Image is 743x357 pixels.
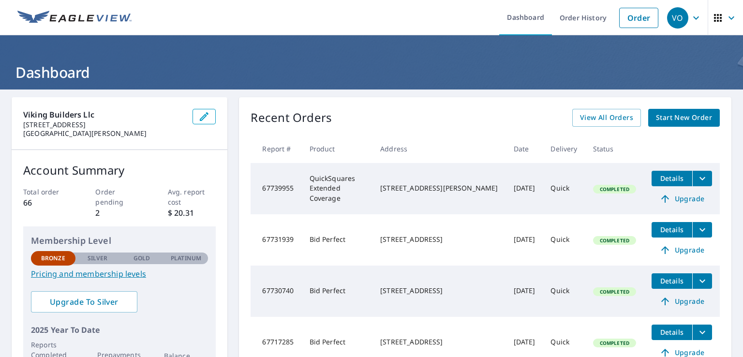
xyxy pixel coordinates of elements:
th: Report # [251,134,301,163]
span: Details [657,174,686,183]
p: 2 [95,207,144,219]
button: detailsBtn-67739955 [652,171,692,186]
a: Upgrade [652,242,712,258]
span: Details [657,327,686,337]
span: Upgrade [657,193,706,205]
td: Bid Perfect [302,266,373,317]
p: Total order [23,187,72,197]
button: detailsBtn-67730740 [652,273,692,289]
span: Completed [594,288,635,295]
div: [STREET_ADDRESS] [380,235,498,244]
img: EV Logo [17,11,132,25]
p: [STREET_ADDRESS] [23,120,185,129]
p: Avg. report cost [168,187,216,207]
p: Recent Orders [251,109,332,127]
th: Delivery [543,134,585,163]
span: View All Orders [580,112,633,124]
td: Bid Perfect [302,214,373,266]
span: Completed [594,186,635,193]
th: Address [372,134,505,163]
button: filesDropdownBtn-67739955 [692,171,712,186]
td: [DATE] [506,266,543,317]
p: Gold [134,254,150,263]
a: Upgrade To Silver [31,291,137,312]
p: Membership Level [31,234,208,247]
th: Status [585,134,644,163]
td: 67730740 [251,266,301,317]
p: Viking Builders Llc [23,109,185,120]
a: Order [619,8,658,28]
span: Upgrade [657,244,706,256]
a: Upgrade [652,191,712,207]
button: filesDropdownBtn-67731939 [692,222,712,238]
td: Quick [543,163,585,214]
td: 67739955 [251,163,301,214]
p: [GEOGRAPHIC_DATA][PERSON_NAME] [23,129,185,138]
p: $ 20.31 [168,207,216,219]
a: View All Orders [572,109,641,127]
p: 66 [23,197,72,208]
span: Upgrade To Silver [39,297,130,307]
p: Account Summary [23,162,216,179]
span: Start New Order [656,112,712,124]
div: [STREET_ADDRESS] [380,337,498,347]
a: Pricing and membership levels [31,268,208,280]
div: [STREET_ADDRESS] [380,286,498,296]
p: Silver [88,254,108,263]
h1: Dashboard [12,62,731,82]
span: Completed [594,237,635,244]
button: detailsBtn-67731939 [652,222,692,238]
th: Date [506,134,543,163]
td: [DATE] [506,214,543,266]
span: Completed [594,340,635,346]
span: Details [657,225,686,234]
a: Upgrade [652,294,712,309]
p: Order pending [95,187,144,207]
td: Quick [543,214,585,266]
button: detailsBtn-67717285 [652,325,692,340]
td: [DATE] [506,163,543,214]
p: 2025 Year To Date [31,324,208,336]
span: Details [657,276,686,285]
div: VO [667,7,688,29]
button: filesDropdownBtn-67730740 [692,273,712,289]
td: 67731939 [251,214,301,266]
div: [STREET_ADDRESS][PERSON_NAME] [380,183,498,193]
span: Upgrade [657,296,706,307]
th: Product [302,134,373,163]
td: Quick [543,266,585,317]
p: Bronze [41,254,65,263]
button: filesDropdownBtn-67717285 [692,325,712,340]
a: Start New Order [648,109,720,127]
p: Platinum [171,254,201,263]
td: QuickSquares Extended Coverage [302,163,373,214]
